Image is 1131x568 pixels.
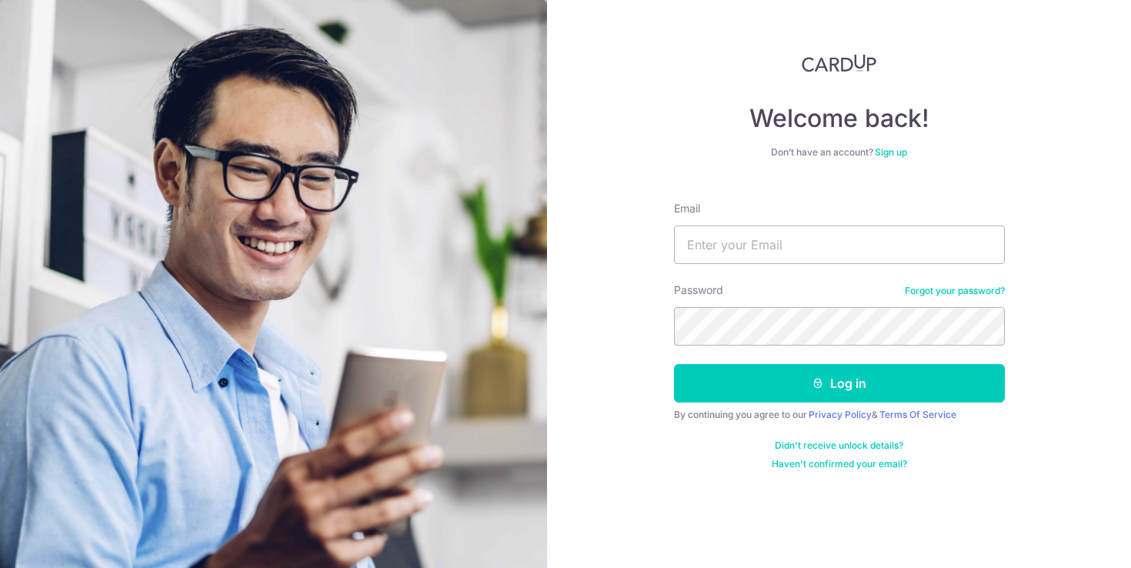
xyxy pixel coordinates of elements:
[674,103,1005,134] h4: Welcome back!
[674,409,1005,421] div: By continuing you agree to our &
[674,226,1005,264] input: Enter your Email
[809,409,872,420] a: Privacy Policy
[772,458,907,470] a: Haven't confirmed your email?
[802,54,877,72] img: CardUp Logo
[875,146,907,158] a: Sign up
[905,285,1005,297] a: Forgot your password?
[879,409,956,420] a: Terms Of Service
[674,201,700,216] label: Email
[674,282,723,298] label: Password
[674,364,1005,403] button: Log in
[775,439,903,452] a: Didn't receive unlock details?
[674,146,1005,159] div: Don’t have an account?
